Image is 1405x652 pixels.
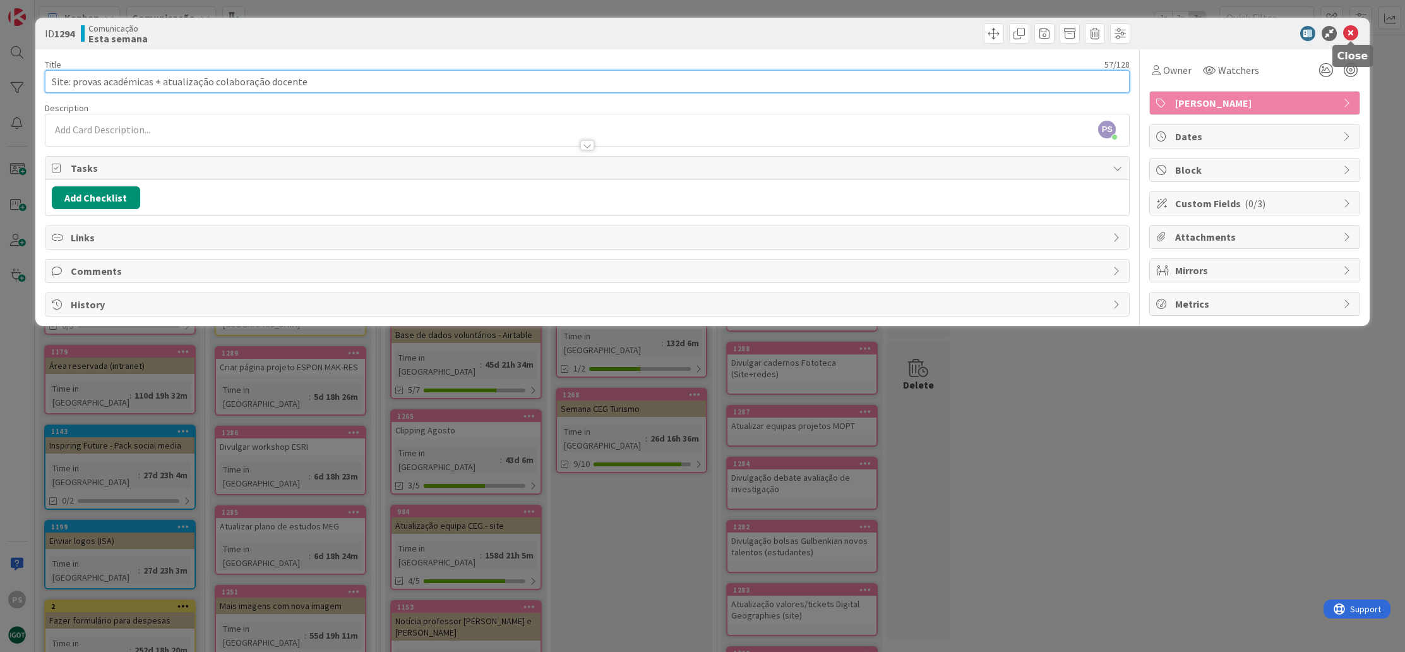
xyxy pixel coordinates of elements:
[1098,121,1116,138] span: PS
[71,263,1107,279] span: Comments
[27,2,57,17] span: Support
[71,297,1107,312] span: History
[1218,63,1259,78] span: Watchers
[45,70,1130,93] input: type card name here...
[1175,296,1337,311] span: Metrics
[1163,63,1192,78] span: Owner
[1175,229,1337,244] span: Attachments
[71,160,1107,176] span: Tasks
[1175,263,1337,278] span: Mirrors
[1175,95,1337,111] span: [PERSON_NAME]
[45,102,88,114] span: Description
[1175,196,1337,211] span: Custom Fields
[88,33,148,44] b: Esta semana
[45,26,75,41] span: ID
[1175,162,1337,178] span: Block
[54,27,75,40] b: 1294
[88,23,148,33] span: Comunicação
[71,230,1107,245] span: Links
[1245,197,1265,210] span: ( 0/3 )
[1337,50,1368,62] h5: Close
[1175,129,1337,144] span: Dates
[45,59,61,70] label: Title
[65,59,1130,70] div: 57 / 128
[52,186,140,209] button: Add Checklist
